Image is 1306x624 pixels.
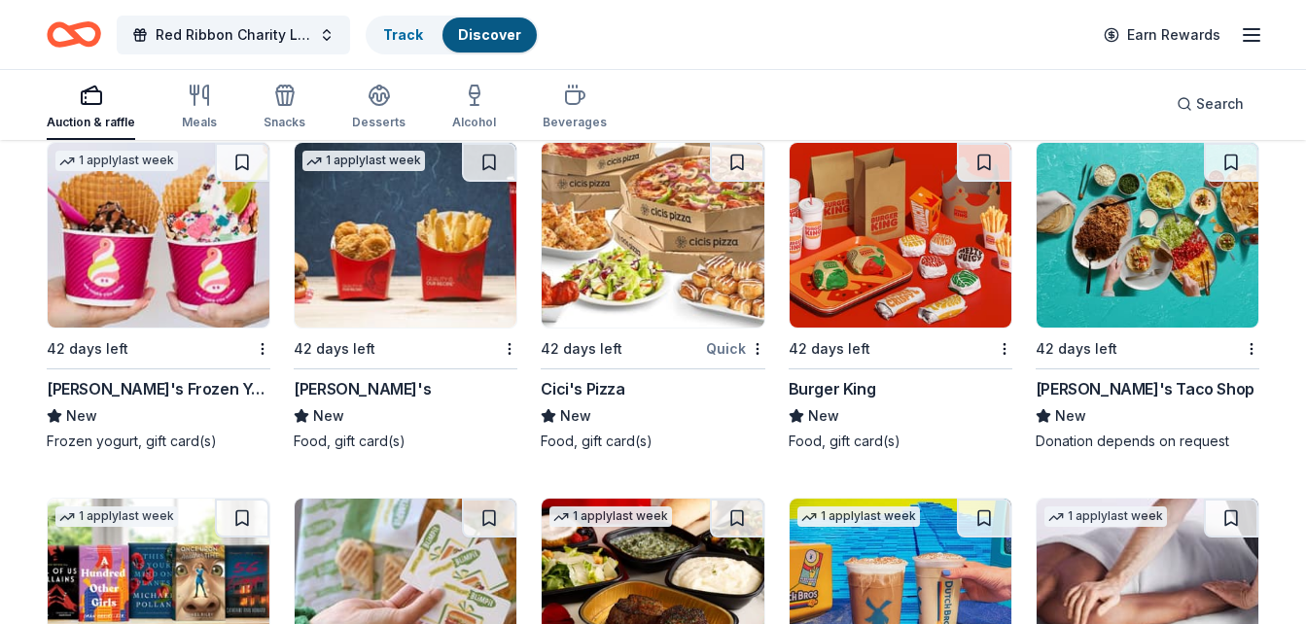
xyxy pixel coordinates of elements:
[789,377,876,400] div: Burger King
[1092,17,1232,52] a: Earn Rewards
[66,404,97,428] span: New
[47,142,270,451] a: Image for Menchie's Frozen Yogurt1 applylast week42 days left[PERSON_NAME]'s Frozen YogurtNewFroz...
[1055,404,1086,428] span: New
[543,76,607,140] button: Beverages
[1036,377,1254,400] div: [PERSON_NAME]'s Taco Shop
[1196,92,1244,116] span: Search
[383,26,423,43] a: Track
[1044,506,1167,527] div: 1 apply last week
[182,76,217,140] button: Meals
[541,337,622,361] div: 42 days left
[264,76,305,140] button: Snacks
[706,336,765,361] div: Quick
[117,16,350,54] button: Red Ribbon Charity Luncheon
[541,377,624,400] div: Cici's Pizza
[789,337,870,361] div: 42 days left
[789,142,1012,451] a: Image for Burger King42 days leftBurger KingNewFood, gift card(s)
[541,432,764,451] div: Food, gift card(s)
[366,16,539,54] button: TrackDiscover
[1037,143,1258,328] img: Image for Fuzzy's Taco Shop
[295,143,516,328] img: Image for Wendy's
[47,432,270,451] div: Frozen yogurt, gift card(s)
[352,115,406,130] div: Desserts
[1036,432,1259,451] div: Donation depends on request
[549,506,672,527] div: 1 apply last week
[352,76,406,140] button: Desserts
[294,142,517,451] a: Image for Wendy's1 applylast week42 days left[PERSON_NAME]'sNewFood, gift card(s)
[294,377,431,400] div: [PERSON_NAME]'s
[789,432,1012,451] div: Food, gift card(s)
[55,506,178,527] div: 1 apply last week
[48,143,269,328] img: Image for Menchie's Frozen Yogurt
[294,432,517,451] div: Food, gift card(s)
[541,142,764,451] a: Image for Cici's Pizza42 days leftQuickCici's PizzaNewFood, gift card(s)
[47,115,135,130] div: Auction & raffle
[452,115,496,130] div: Alcohol
[797,506,920,527] div: 1 apply last week
[543,115,607,130] div: Beverages
[458,26,521,43] a: Discover
[182,115,217,130] div: Meals
[808,404,839,428] span: New
[47,76,135,140] button: Auction & raffle
[542,143,763,328] img: Image for Cici's Pizza
[1036,142,1259,451] a: Image for Fuzzy's Taco Shop42 days left[PERSON_NAME]'s Taco ShopNewDonation depends on request
[313,404,344,428] span: New
[452,76,496,140] button: Alcohol
[47,12,101,57] a: Home
[55,151,178,171] div: 1 apply last week
[1161,85,1259,123] button: Search
[294,337,375,361] div: 42 days left
[302,151,425,171] div: 1 apply last week
[156,23,311,47] span: Red Ribbon Charity Luncheon
[560,404,591,428] span: New
[47,377,270,400] div: [PERSON_NAME]'s Frozen Yogurt
[47,337,128,361] div: 42 days left
[1036,337,1117,361] div: 42 days left
[790,143,1011,328] img: Image for Burger King
[264,115,305,130] div: Snacks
